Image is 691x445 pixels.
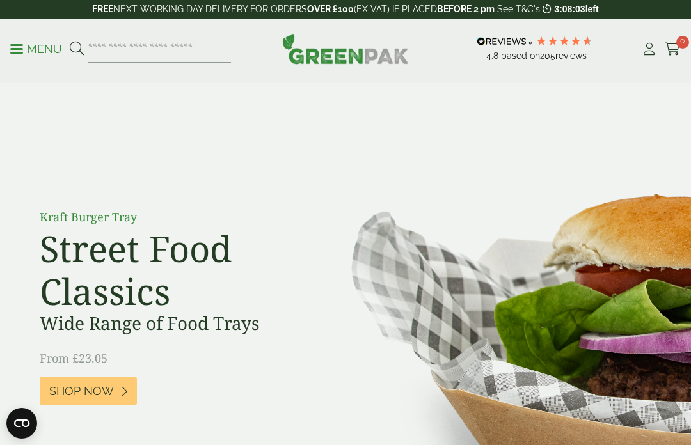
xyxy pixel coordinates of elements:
[486,51,501,61] span: 4.8
[40,377,137,405] a: Shop Now
[665,43,681,56] i: Cart
[40,208,328,226] p: Kraft Burger Tray
[40,227,328,313] h2: Street Food Classics
[536,35,593,47] div: 4.79 Stars
[554,4,585,14] span: 3:08:03
[6,408,37,439] button: Open CMP widget
[307,4,354,14] strong: OVER £100
[641,43,657,56] i: My Account
[49,384,114,398] span: Shop Now
[92,4,113,14] strong: FREE
[437,4,495,14] strong: BEFORE 2 pm
[497,4,540,14] a: See T&C's
[501,51,540,61] span: Based on
[10,42,62,54] a: Menu
[540,51,555,61] span: 205
[585,4,599,14] span: left
[676,36,689,49] span: 0
[40,350,107,366] span: From £23.05
[282,33,409,64] img: GreenPak Supplies
[665,40,681,59] a: 0
[477,37,532,46] img: REVIEWS.io
[40,313,328,334] h3: Wide Range of Food Trays
[10,42,62,57] p: Menu
[555,51,587,61] span: reviews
